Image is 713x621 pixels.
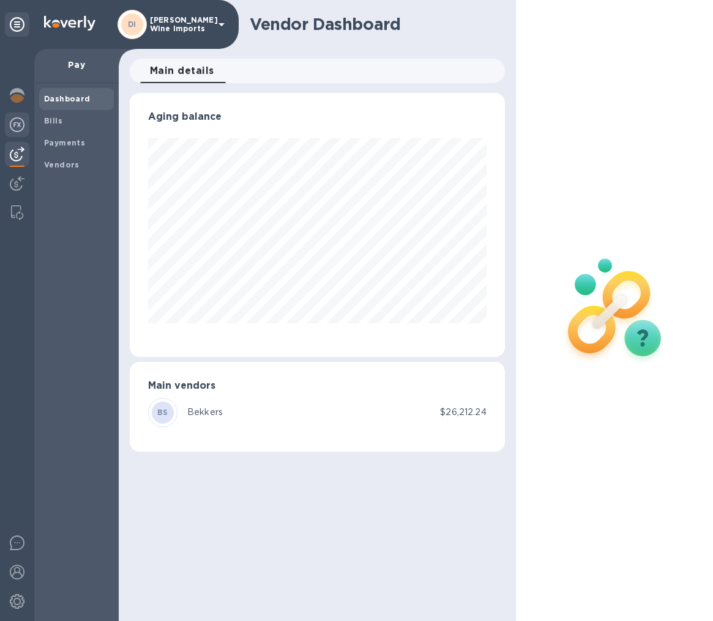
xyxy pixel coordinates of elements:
h3: Aging balance [148,111,487,123]
img: Logo [44,16,95,31]
div: Bekkers [187,406,223,419]
b: Dashboard [44,94,91,103]
img: Foreign exchange [10,117,24,132]
b: Vendors [44,160,80,169]
b: DI [128,20,136,29]
p: Pay [44,59,109,71]
p: [PERSON_NAME] Wine Imports [150,16,211,33]
b: Bills [44,116,62,125]
p: $26,212.24 [440,406,486,419]
div: Unpin categories [5,12,29,37]
h3: Main vendors [148,380,487,392]
b: BS [157,408,168,417]
b: Payments [44,138,85,147]
h1: Vendor Dashboard [250,15,496,34]
span: Main details [150,62,214,79]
